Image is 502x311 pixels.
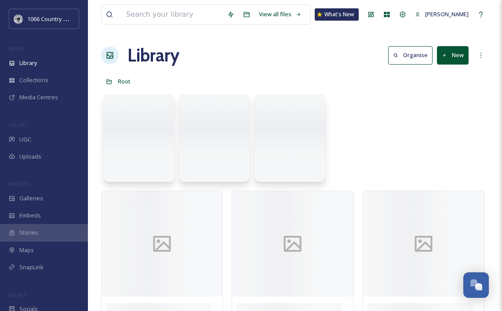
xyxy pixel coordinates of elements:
button: New [437,46,469,64]
span: Library [19,59,37,67]
span: Embeds [19,211,41,220]
span: Media Centres [19,93,58,101]
button: Organise [388,46,433,64]
a: What's New [315,8,359,21]
span: [PERSON_NAME] [425,10,469,18]
span: Galleries [19,194,43,203]
img: logo_footerstamp.png [14,14,23,23]
input: Search your library [122,5,223,24]
a: Root [118,76,131,87]
span: Maps [19,246,34,254]
span: 1066 Country Marketing [27,14,89,23]
span: Collections [19,76,48,84]
a: Organise [388,46,437,64]
span: SOCIALS [9,291,26,298]
a: Library [127,42,179,69]
span: WIDGETS [9,181,29,187]
span: COLLECT [9,122,28,128]
span: MEDIA [9,45,24,52]
span: SnapLink [19,263,44,271]
span: Root [118,77,131,85]
span: Uploads [19,152,41,161]
span: Stories [19,228,38,237]
button: Open Chat [463,272,489,298]
a: [PERSON_NAME] [411,6,473,23]
span: UGC [19,135,31,144]
a: View all files [255,6,306,23]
